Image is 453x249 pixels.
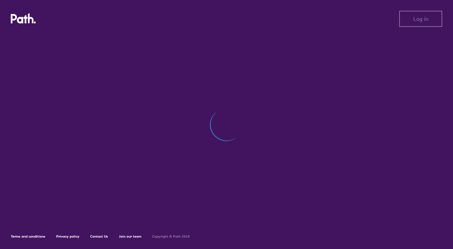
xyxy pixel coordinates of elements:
[90,234,108,239] a: Contact Us
[413,16,428,22] span: Log in
[11,234,45,239] a: Terms and conditions
[119,234,141,239] a: Join our team
[152,235,190,239] h6: Copyright © Path 2018
[56,234,79,239] a: Privacy policy
[399,11,442,27] button: Log in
